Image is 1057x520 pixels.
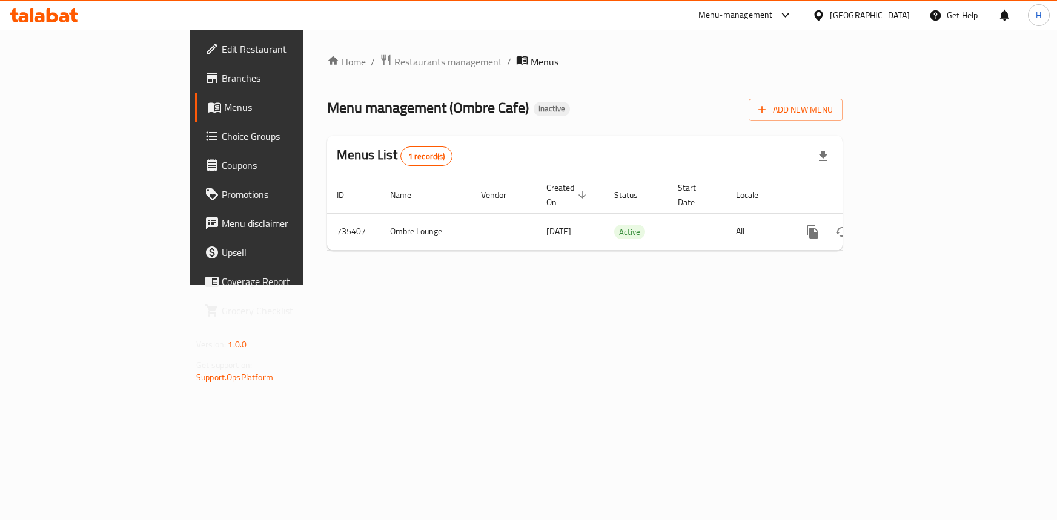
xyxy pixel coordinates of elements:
[327,54,843,70] nav: breadcrumb
[222,129,357,143] span: Choice Groups
[668,213,726,250] td: -
[698,8,773,22] div: Menu-management
[222,187,357,202] span: Promotions
[222,274,357,289] span: Coverage Report
[195,93,366,122] a: Menus
[196,357,252,373] span: Get support on:
[380,213,471,250] td: Ombre Lounge
[337,146,452,166] h2: Menus List
[614,225,645,239] span: Active
[401,151,452,162] span: 1 record(s)
[222,71,357,85] span: Branches
[614,188,654,202] span: Status
[678,180,712,209] span: Start Date
[390,188,427,202] span: Name
[371,54,375,69] li: /
[195,180,366,209] a: Promotions
[337,188,360,202] span: ID
[222,42,357,56] span: Edit Restaurant
[195,267,366,296] a: Coverage Report
[546,180,590,209] span: Created On
[222,245,357,260] span: Upsell
[222,158,357,173] span: Coupons
[327,94,529,121] span: Menu management ( Ombre Cafe )
[809,142,838,171] div: Export file
[798,217,827,246] button: more
[195,35,366,64] a: Edit Restaurant
[196,337,226,352] span: Version:
[546,223,571,239] span: [DATE]
[531,54,558,69] span: Menus
[327,177,924,251] table: enhanced table
[758,102,833,117] span: Add New Menu
[736,188,774,202] span: Locale
[195,122,366,151] a: Choice Groups
[196,369,273,385] a: Support.OpsPlatform
[507,54,511,69] li: /
[749,99,843,121] button: Add New Menu
[481,188,522,202] span: Vendor
[195,238,366,267] a: Upsell
[830,8,910,22] div: [GEOGRAPHIC_DATA]
[228,337,247,352] span: 1.0.0
[394,54,502,69] span: Restaurants management
[827,217,857,246] button: Change Status
[224,100,357,114] span: Menus
[400,146,453,166] div: Total records count
[195,151,366,180] a: Coupons
[789,177,924,214] th: Actions
[195,296,366,325] a: Grocery Checklist
[222,216,357,231] span: Menu disclaimer
[534,104,570,114] span: Inactive
[222,303,357,318] span: Grocery Checklist
[195,209,366,238] a: Menu disclaimer
[1036,8,1041,22] span: H
[195,64,366,93] a: Branches
[726,213,789,250] td: All
[380,54,502,70] a: Restaurants management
